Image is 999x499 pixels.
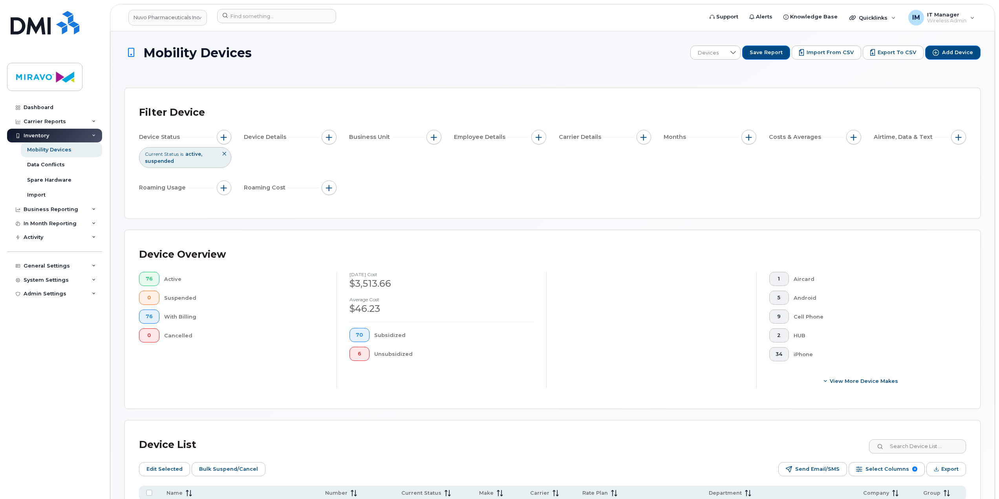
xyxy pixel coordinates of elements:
[325,490,348,497] span: Number
[769,347,789,361] button: 34
[139,244,226,265] div: Device Overview
[769,328,789,342] button: 2
[776,295,782,301] span: 5
[941,463,959,475] span: Export
[769,272,789,286] button: 1
[139,102,205,123] div: Filter Device
[349,277,534,290] div: $3,513.66
[849,462,925,476] button: Select Columns 8
[792,46,861,60] button: Import from CSV
[769,374,954,388] button: View More Device Makes
[865,463,909,475] span: Select Columns
[794,291,953,305] div: Android
[180,151,183,157] span: is
[454,133,508,141] span: Employee Details
[349,347,370,361] button: 6
[143,46,252,60] span: Mobility Devices
[776,276,782,282] span: 1
[912,466,917,472] span: 8
[164,291,324,305] div: Suspended
[139,184,188,192] span: Roaming Usage
[479,490,494,497] span: Make
[139,435,196,455] div: Device List
[349,297,534,302] h4: Average cost
[942,49,973,56] span: Add Device
[874,133,935,141] span: Airtime, Data & Text
[146,313,153,320] span: 76
[139,328,159,342] button: 0
[349,133,392,141] span: Business Unit
[769,291,789,305] button: 5
[166,490,183,497] span: Name
[794,310,953,324] div: Cell Phone
[244,184,288,192] span: Roaming Cost
[145,158,174,164] span: suspended
[559,133,604,141] span: Carrier Details
[356,351,363,357] span: 6
[374,347,534,361] div: Unsubsidized
[709,490,742,497] span: Department
[878,49,916,56] span: Export to CSV
[139,133,182,141] span: Device Status
[691,46,726,60] span: Devices
[356,332,363,338] span: 70
[199,463,258,475] span: Bulk Suspend/Cancel
[869,439,966,453] input: Search Device List ...
[776,313,782,320] span: 9
[139,272,159,286] button: 76
[192,462,265,476] button: Bulk Suspend/Cancel
[139,310,159,324] button: 76
[926,462,966,476] button: Export
[164,272,324,286] div: Active
[145,151,179,157] span: Current Status
[349,272,534,277] h4: [DATE] cost
[139,291,159,305] button: 0
[776,351,782,357] span: 34
[146,332,153,339] span: 0
[795,463,840,475] span: Send Email/SMS
[863,46,924,60] button: Export to CSV
[742,46,790,60] button: Save Report
[374,328,534,342] div: Subsidized
[769,310,789,324] button: 9
[794,328,953,342] div: HUB
[807,49,854,56] span: Import from CSV
[146,276,153,282] span: 76
[794,272,953,286] div: Aircard
[664,133,688,141] span: Months
[164,310,324,324] div: With Billing
[582,490,608,497] span: Rate Plan
[244,133,289,141] span: Device Details
[769,133,823,141] span: Costs & Averages
[863,490,889,497] span: Company
[401,490,441,497] span: Current Status
[830,377,898,385] span: View More Device Makes
[750,49,783,56] span: Save Report
[164,328,324,342] div: Cancelled
[146,295,153,301] span: 0
[349,302,534,315] div: $46.23
[794,347,953,361] div: iPhone
[349,328,370,342] button: 70
[776,332,782,339] span: 2
[146,463,183,475] span: Edit Selected
[530,490,549,497] span: Carrier
[925,46,981,60] button: Add Device
[185,151,202,157] span: active
[923,490,940,497] span: Group
[139,462,190,476] button: Edit Selected
[778,462,847,476] button: Send Email/SMS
